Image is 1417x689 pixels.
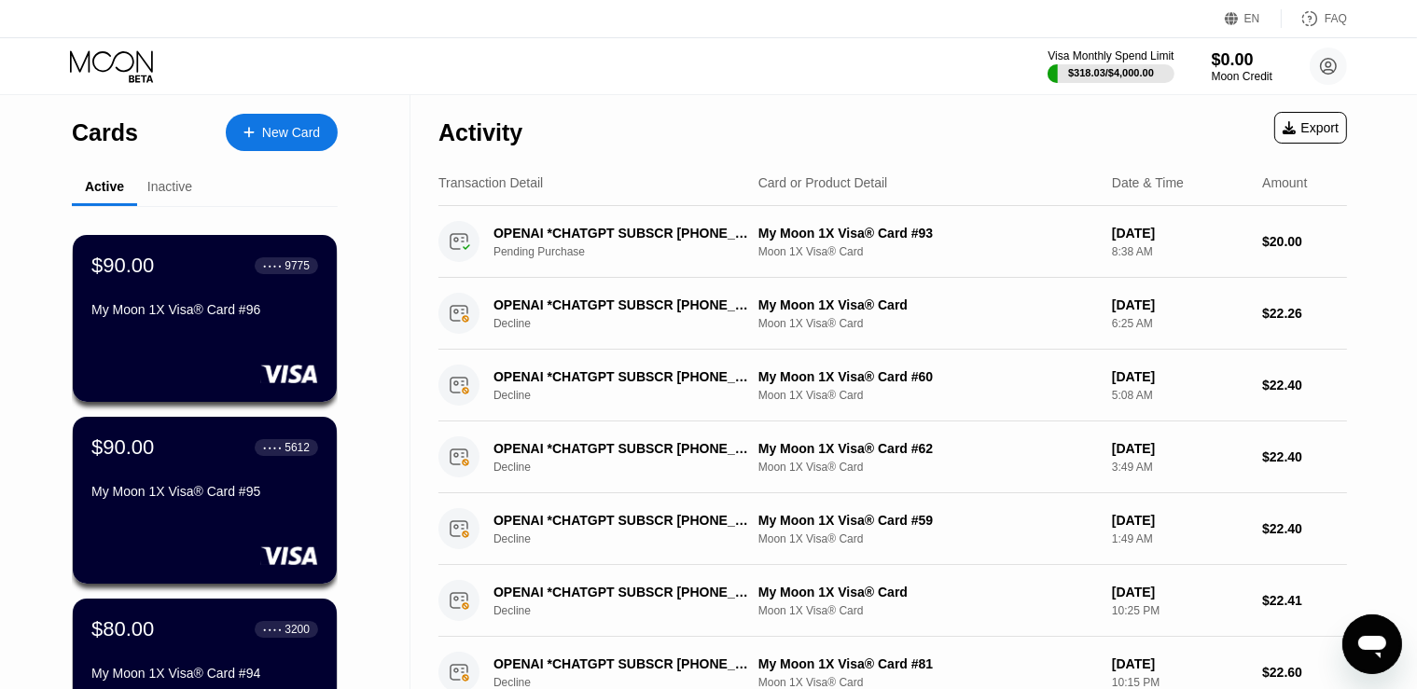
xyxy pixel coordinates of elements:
[1325,12,1347,25] div: FAQ
[493,676,768,689] div: Decline
[1048,49,1174,62] div: Visa Monthly Spend Limit
[758,513,1097,528] div: My Moon 1X Visa® Card #59
[1212,50,1272,70] div: $0.00
[1212,50,1272,83] div: $0.00Moon Credit
[1225,9,1282,28] div: EN
[493,389,768,402] div: Decline
[438,206,1347,278] div: OPENAI *CHATGPT SUBSCR [PHONE_NUMBER] USPending PurchaseMy Moon 1X Visa® Card #93Moon 1X Visa® Ca...
[1112,245,1247,258] div: 8:38 AM
[1112,532,1247,545] div: 1:49 AM
[758,676,1097,689] div: Moon 1X Visa® Card
[493,532,768,545] div: Decline
[1262,593,1347,608] div: $22.41
[493,656,749,671] div: OPENAI *CHATGPT SUBSCR [PHONE_NUMBER] IE
[493,226,749,241] div: OPENAI *CHATGPT SUBSCR [PHONE_NUMBER] US
[1112,676,1247,689] div: 10:15 PM
[758,461,1097,474] div: Moon 1X Visa® Card
[91,435,154,460] div: $90.00
[1283,120,1339,135] div: Export
[493,245,768,258] div: Pending Purchase
[262,125,320,141] div: New Card
[1112,585,1247,599] div: [DATE]
[147,179,192,194] div: Inactive
[263,263,282,269] div: ● ● ● ●
[758,389,1097,402] div: Moon 1X Visa® Card
[1112,604,1247,617] div: 10:25 PM
[493,513,749,528] div: OPENAI *CHATGPT SUBSCR [PHONE_NUMBER] US
[438,350,1347,421] div: OPENAI *CHATGPT SUBSCR [PHONE_NUMBER] USDeclineMy Moon 1X Visa® Card #60Moon 1X Visa® Card[DATE]5...
[1112,317,1247,330] div: 6:25 AM
[438,493,1347,565] div: OPENAI *CHATGPT SUBSCR [PHONE_NUMBER] USDeclineMy Moon 1X Visa® Card #59Moon 1X Visa® Card[DATE]1...
[438,421,1347,493] div: OPENAI *CHATGPT SUBSCR [PHONE_NUMBER] USDeclineMy Moon 1X Visa® Card #62Moon 1X Visa® Card[DATE]3...
[493,317,768,330] div: Decline
[1112,389,1247,402] div: 5:08 AM
[1112,297,1247,312] div: [DATE]
[263,445,282,450] div: ● ● ● ●
[758,585,1097,599] div: My Moon 1X Visa® Card
[263,627,282,632] div: ● ● ● ●
[1112,226,1247,241] div: [DATE]
[1262,306,1347,321] div: $22.26
[85,179,124,194] div: Active
[493,297,749,312] div: OPENAI *CHATGPT SUBSCR [PHONE_NUMBER] IE
[91,302,318,317] div: My Moon 1X Visa® Card #96
[1244,12,1260,25] div: EN
[1342,614,1402,674] iframe: Кнопка запуска окна обмена сообщениями
[438,175,543,190] div: Transaction Detail
[1262,378,1347,393] div: $22.40
[438,119,522,146] div: Activity
[758,317,1097,330] div: Moon 1X Visa® Card
[1068,67,1154,78] div: $318.03 / $4,000.00
[758,297,1097,312] div: My Moon 1X Visa® Card
[493,441,749,456] div: OPENAI *CHATGPT SUBSCR [PHONE_NUMBER] US
[1112,513,1247,528] div: [DATE]
[758,532,1097,545] div: Moon 1X Visa® Card
[758,245,1097,258] div: Moon 1X Visa® Card
[1112,175,1184,190] div: Date & Time
[438,565,1347,637] div: OPENAI *CHATGPT SUBSCR [PHONE_NUMBER] IEDeclineMy Moon 1X Visa® CardMoon 1X Visa® Card[DATE]10:25...
[1282,9,1347,28] div: FAQ
[1212,70,1272,83] div: Moon Credit
[1262,175,1307,190] div: Amount
[1112,369,1247,384] div: [DATE]
[758,441,1097,456] div: My Moon 1X Visa® Card #62
[758,175,888,190] div: Card or Product Detail
[758,369,1097,384] div: My Moon 1X Visa® Card #60
[758,604,1097,617] div: Moon 1X Visa® Card
[91,617,154,641] div: $80.00
[493,585,749,599] div: OPENAI *CHATGPT SUBSCR [PHONE_NUMBER] IE
[73,235,337,402] div: $90.00● ● ● ●9775My Moon 1X Visa® Card #96
[758,226,1097,241] div: My Moon 1X Visa® Card #93
[438,278,1347,350] div: OPENAI *CHATGPT SUBSCR [PHONE_NUMBER] IEDeclineMy Moon 1X Visa® CardMoon 1X Visa® Card[DATE]6:25 ...
[73,417,337,584] div: $90.00● ● ● ●5612My Moon 1X Visa® Card #95
[493,461,768,474] div: Decline
[285,259,310,272] div: 9775
[493,604,768,617] div: Decline
[91,666,318,681] div: My Moon 1X Visa® Card #94
[91,484,318,499] div: My Moon 1X Visa® Card #95
[1262,521,1347,536] div: $22.40
[285,441,310,454] div: 5612
[1262,234,1347,249] div: $20.00
[1112,461,1247,474] div: 3:49 AM
[493,369,749,384] div: OPENAI *CHATGPT SUBSCR [PHONE_NUMBER] US
[91,254,154,278] div: $90.00
[72,119,138,146] div: Cards
[1048,49,1174,83] div: Visa Monthly Spend Limit$318.03/$4,000.00
[758,656,1097,671] div: My Moon 1X Visa® Card #81
[1274,112,1347,144] div: Export
[285,623,310,636] div: 3200
[226,114,338,151] div: New Card
[1112,441,1247,456] div: [DATE]
[1262,449,1347,464] div: $22.40
[1112,656,1247,671] div: [DATE]
[1262,665,1347,680] div: $22.60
